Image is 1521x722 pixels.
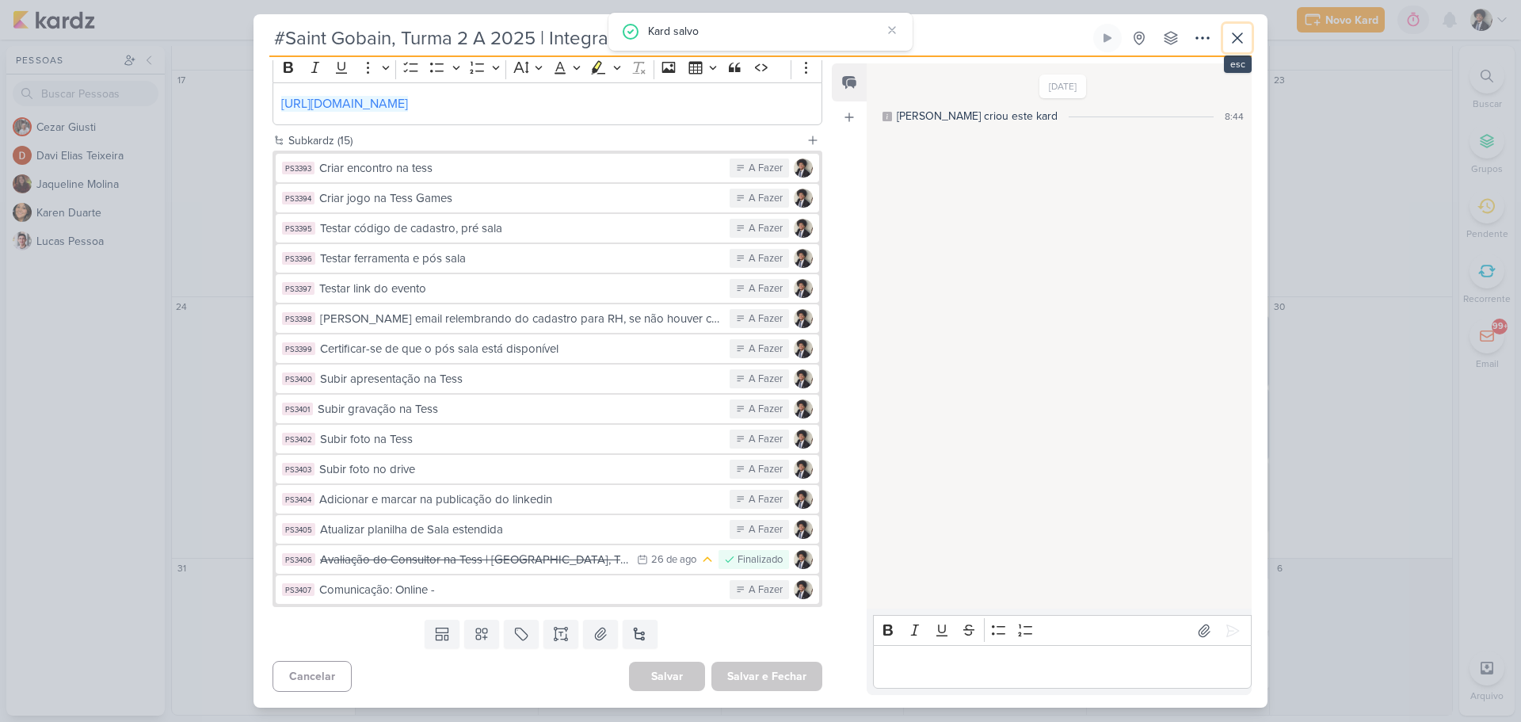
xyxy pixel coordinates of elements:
div: Testar link do evento [319,280,722,298]
div: A Fazer [749,191,783,207]
div: 8:44 [1225,109,1244,124]
div: Subir foto no drive [319,460,722,479]
button: PS3398 [PERSON_NAME] email relembrando do cadastro para RH, se não houver cadastros ainda A Fazer [276,304,819,333]
div: A Fazer [749,281,783,297]
div: Testar código de cadastro, pré sala [320,220,722,238]
div: PS3396 [282,252,315,265]
div: Subkardz (15) [288,132,800,149]
div: A Fazer [749,583,783,598]
div: Comunicação: Online - [319,581,722,599]
button: PS3404 Adicionar e marcar na publicação do linkedin A Fazer [276,485,819,514]
div: A Fazer [749,251,783,267]
button: PS3403 Subir foto no drive A Fazer [276,455,819,483]
button: PS3401 Subir gravação na Tess A Fazer [276,395,819,423]
div: [PERSON_NAME] email relembrando do cadastro para RH, se não houver cadastros ainda [320,310,722,328]
img: Pedro Luahn Simões [794,219,813,238]
div: Certificar-se de que o pós sala está disponível [320,340,722,358]
img: Pedro Luahn Simões [794,159,813,178]
img: Pedro Luahn Simões [794,369,813,388]
div: A Fazer [749,372,783,388]
input: Kard Sem Título [269,24,1090,52]
img: Pedro Luahn Simões [794,460,813,479]
button: PS3397 Testar link do evento A Fazer [276,274,819,303]
img: Pedro Luahn Simões [794,490,813,509]
div: Editor toolbar [273,52,822,82]
div: A Fazer [749,522,783,538]
button: PS3407 Comunicação: Online - A Fazer [276,575,819,604]
img: Pedro Luahn Simões [794,520,813,539]
button: PS3402 Subir foto na Tess A Fazer [276,425,819,453]
div: PS3397 [282,282,314,295]
img: Pedro Luahn Simões [794,399,813,418]
button: PS3405 Atualizar planilha de Sala estendida A Fazer [276,515,819,544]
button: PS3394 Criar jogo na Tess Games A Fazer [276,184,819,212]
img: Pedro Luahn Simões [794,309,813,328]
button: Cancelar [273,661,352,692]
div: Editor editing area: main [873,645,1252,689]
div: A Fazer [749,462,783,478]
button: PS3396 Testar ferramenta e pós sala A Fazer [276,244,819,273]
img: Pedro Luahn Simões [794,580,813,599]
button: PS3395 Testar código de cadastro, pré sala A Fazer [276,214,819,243]
button: PS3393 Criar encontro na tess A Fazer [276,154,819,182]
img: Pedro Luahn Simões [794,279,813,298]
button: PS3406 Avaliação do Consultor na Tess | [GEOGRAPHIC_DATA], Turma 2 A 2025 | Integração 26 de ago ... [276,545,819,574]
div: [PERSON_NAME] criou este kard [897,108,1058,124]
div: Prioridade Média [701,552,714,567]
div: Ligar relógio [1101,32,1114,44]
div: Subir foto na Tess [320,430,722,449]
div: Criar encontro na tess [319,159,722,178]
div: PS3398 [282,312,315,325]
div: Subir apresentação na Tess [320,370,722,388]
img: Pedro Luahn Simões [794,550,813,569]
div: 26 de ago [651,555,696,565]
div: PS3399 [282,342,315,355]
div: PS3394 [282,192,314,204]
div: Finalizado [738,552,783,568]
div: Avaliação do Consultor na Tess | [GEOGRAPHIC_DATA], Turma 2 A 2025 | Integração [320,551,629,569]
div: A Fazer [749,221,783,237]
div: PS3403 [282,463,314,476]
div: A Fazer [749,161,783,177]
div: A Fazer [749,492,783,508]
div: A Fazer [749,311,783,327]
div: PS3404 [282,493,314,506]
div: A Fazer [749,402,783,418]
button: PS3400 Subir apresentação na Tess A Fazer [276,365,819,393]
img: Pedro Luahn Simões [794,430,813,449]
div: A Fazer [749,432,783,448]
div: esc [1224,55,1252,73]
div: Criar jogo na Tess Games [319,189,722,208]
div: Editor toolbar [873,615,1252,646]
img: Pedro Luahn Simões [794,189,813,208]
div: PS3400 [282,372,315,385]
button: PS3399 Certificar-se de que o pós sala está disponível A Fazer [276,334,819,363]
div: PS3401 [282,403,313,415]
img: Pedro Luahn Simões [794,249,813,268]
a: [URL][DOMAIN_NAME] [281,96,408,112]
div: PS3406 [282,553,315,566]
div: Atualizar planilha de Sala estendida [320,521,722,539]
div: Testar ferramenta e pós sala [320,250,722,268]
div: PS3402 [282,433,315,445]
div: PS3405 [282,523,315,536]
img: Pedro Luahn Simões [794,339,813,358]
div: Editor editing area: main [273,82,822,126]
div: PS3395 [282,222,315,235]
div: Adicionar e marcar na publicação do linkedin [319,491,722,509]
div: A Fazer [749,342,783,357]
div: Subir gravação na Tess [318,400,722,418]
div: Kard salvo [648,22,881,40]
div: PS3407 [282,583,314,596]
div: PS3393 [282,162,314,174]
